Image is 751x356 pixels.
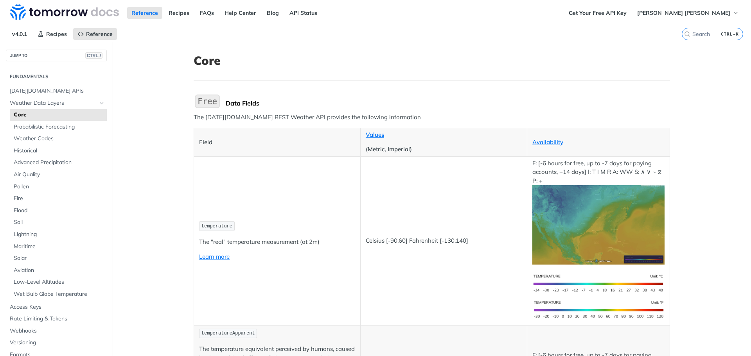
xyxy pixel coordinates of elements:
a: Advanced Precipitation [10,157,107,168]
span: Expand image [532,221,665,228]
span: Soil [14,218,105,226]
span: Air Quality [14,171,105,179]
span: v4.0.1 [8,28,31,40]
span: Webhooks [10,327,105,335]
p: F: [-6 hours for free, up to -7 days for paying accounts, +14 days] I: T I M R A: WW S: ∧ ∨ ~ ⧖ P: + [532,159,665,265]
span: Expand image [532,305,665,313]
a: Availability [532,138,563,146]
span: Fire [14,195,105,202]
span: Low-Level Altitudes [14,278,105,286]
a: Solar [10,252,107,264]
span: Historical [14,147,105,155]
a: Reference [127,7,162,19]
a: Access Keys [6,301,107,313]
a: Reference [73,28,117,40]
span: Weather Data Layers [10,99,97,107]
span: Probabilistic Forecasting [14,123,105,131]
span: Reference [86,30,113,38]
span: Recipes [46,30,67,38]
a: Recipes [164,7,194,19]
a: Blog [262,7,283,19]
a: Values [366,131,384,138]
a: Pollen [10,181,107,193]
a: Get Your Free API Key [564,7,631,19]
span: Access Keys [10,303,105,311]
a: Wet Bulb Globe Temperature [10,288,107,300]
img: Tomorrow.io Weather API Docs [10,4,119,20]
a: Recipes [33,28,71,40]
a: FAQs [196,7,218,19]
a: Maritime [10,241,107,252]
button: JUMP TOCTRL-/ [6,50,107,61]
span: temperatureApparent [201,331,255,336]
span: Expand image [532,279,665,286]
a: Weather Codes [10,133,107,145]
span: Advanced Precipitation [14,159,105,166]
a: Help Center [220,7,261,19]
a: Soil [10,216,107,228]
a: Versioning [6,337,107,349]
a: Air Quality [10,169,107,181]
a: Aviation [10,265,107,276]
a: Core [10,109,107,121]
span: Core [14,111,105,119]
span: [PERSON_NAME] [PERSON_NAME] [637,9,730,16]
span: [DATE][DOMAIN_NAME] APIs [10,87,105,95]
span: Solar [14,254,105,262]
button: [PERSON_NAME] [PERSON_NAME] [633,7,743,19]
button: Hide subpages for Weather Data Layers [99,100,105,106]
svg: Search [684,31,690,37]
a: Low-Level Altitudes [10,276,107,288]
span: Maritime [14,243,105,250]
kbd: CTRL-K [719,30,741,38]
a: [DATE][DOMAIN_NAME] APIs [6,85,107,97]
p: Celsius [-90,60] Fahrenheit [-130,140] [366,236,522,245]
a: Lightning [10,229,107,240]
div: Data Fields [226,99,670,107]
a: Flood [10,205,107,216]
a: Probabilistic Forecasting [10,121,107,133]
a: Fire [10,193,107,204]
p: Field [199,138,355,147]
span: Aviation [14,267,105,274]
span: temperature [201,224,232,229]
span: Lightning [14,231,105,238]
span: Pollen [14,183,105,191]
a: Weather Data LayersHide subpages for Weather Data Layers [6,97,107,109]
span: Weather Codes [14,135,105,143]
a: Learn more [199,253,230,260]
span: CTRL-/ [85,52,102,59]
a: Rate Limiting & Tokens [6,313,107,325]
span: Versioning [10,339,105,347]
h2: Fundamentals [6,73,107,80]
h1: Core [194,54,670,68]
span: Flood [14,207,105,215]
p: (Metric, Imperial) [366,145,522,154]
p: The "real" temperature measurement (at 2m) [199,238,355,247]
span: Wet Bulb Globe Temperature [14,290,105,298]
a: Historical [10,145,107,157]
p: The [DATE][DOMAIN_NAME] REST Weather API provides the following information [194,113,670,122]
a: API Status [285,7,322,19]
a: Webhooks [6,325,107,337]
span: Rate Limiting & Tokens [10,315,105,323]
